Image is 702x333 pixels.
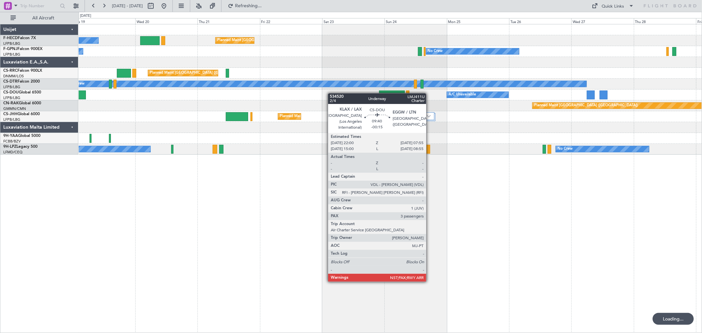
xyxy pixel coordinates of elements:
[653,313,694,325] div: Loading...
[80,13,91,19] div: [DATE]
[17,16,69,20] span: All Aircraft
[20,1,58,11] input: Trip Number
[3,80,17,84] span: CS-DTR
[634,18,696,24] div: Thu 28
[3,90,41,94] a: CS-DOUGlobal 6500
[3,69,17,73] span: CS-RRC
[3,52,20,57] a: LFPB/LBG
[3,36,36,40] a: F-HECDFalcon 7X
[447,18,509,24] div: Mon 25
[3,74,24,79] a: DNMM/LOS
[235,4,262,8] span: Refreshing...
[260,18,322,24] div: Fri 22
[3,101,19,105] span: CN-RAK
[3,90,19,94] span: CS-DOU
[3,134,18,138] span: 9H-YAA
[7,13,71,23] button: All Aircraft
[225,1,264,11] button: Refreshing...
[3,112,40,116] a: CS-JHHGlobal 6000
[217,36,321,45] div: Planned Maint [GEOGRAPHIC_DATA] ([GEOGRAPHIC_DATA])
[589,1,637,11] button: Quick Links
[3,117,20,122] a: LFPB/LBG
[135,18,197,24] div: Wed 20
[3,41,20,46] a: LFPB/LBG
[3,145,16,149] span: 9H-LPZ
[558,144,573,154] div: No Crew
[3,95,20,100] a: LFPB/LBG
[449,90,476,100] div: A/C Unavailable
[3,36,18,40] span: F-HECD
[427,115,431,117] img: arrow-gray.svg
[571,18,634,24] div: Wed 27
[3,80,40,84] a: CS-DTRFalcon 2000
[73,18,135,24] div: Tue 19
[3,145,38,149] a: 9H-LPZLegacy 500
[3,47,17,51] span: F-GPNJ
[509,18,571,24] div: Tue 26
[602,3,624,10] div: Quick Links
[3,112,17,116] span: CS-JHH
[3,101,41,105] a: CN-RAKGlobal 6000
[197,18,260,24] div: Thu 21
[3,139,21,144] a: FCBB/BZV
[428,46,443,56] div: No Crew
[3,150,22,155] a: LFMD/CEQ
[384,18,447,24] div: Sun 24
[3,69,42,73] a: CS-RRCFalcon 900LX
[322,18,384,24] div: Sat 23
[3,134,40,138] a: 9H-YAAGlobal 5000
[534,101,638,111] div: Planned Maint [GEOGRAPHIC_DATA] ([GEOGRAPHIC_DATA])
[3,106,26,111] a: GMMN/CMN
[112,3,143,9] span: [DATE] - [DATE]
[280,112,383,121] div: Planned Maint [GEOGRAPHIC_DATA] ([GEOGRAPHIC_DATA])
[150,68,253,78] div: Planned Maint [GEOGRAPHIC_DATA] ([GEOGRAPHIC_DATA])
[3,47,42,51] a: F-GPNJFalcon 900EX
[3,85,20,90] a: LFPB/LBG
